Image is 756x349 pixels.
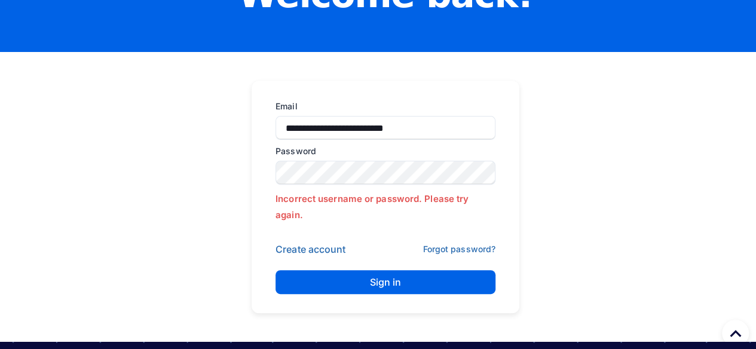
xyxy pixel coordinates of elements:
[276,243,345,256] a: Create account
[276,191,495,223] p: Incorrect username or password. Please try again.
[276,243,345,255] button: Create account
[423,244,495,254] button: Forgot password?
[276,270,495,294] button: Sign in
[276,100,488,112] label: Email
[276,140,488,157] label: Password
[423,244,495,256] a: Forgot password?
